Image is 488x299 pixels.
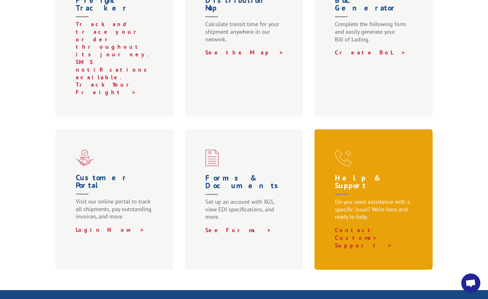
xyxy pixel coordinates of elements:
[461,274,480,293] div: Open chat
[335,226,392,249] a: Contact Customer Support >
[205,49,284,56] a: See the Map >
[76,20,156,81] p: Track and trace your order throughout its journey. SMS notifications available.
[76,81,138,96] a: Track Your Freight >
[76,226,145,233] a: Login Now >
[205,198,286,226] p: Set up an account with XGS, view EDI specifications, and more.
[335,20,415,49] p: Complete the following form and easily generate your Bill of Lading.
[335,174,415,198] h1: Help & Support
[76,174,156,198] h1: Customer Portal
[76,150,94,166] img: xgs-icon-partner-red (1)
[205,174,286,198] h1: Forms & Documents
[335,49,406,56] a: Create BoL >
[205,226,272,234] a: See Forms >
[76,198,156,226] p: Visit our online portal to track all shipments, pay outstanding invoices, and more.
[335,150,351,166] img: xgs-icon-help-and-support-red
[205,150,219,166] img: xgs-icon-credit-financing-forms-red
[335,198,415,226] p: Do you need assistance with a specific issue? We’re here and ready to help.
[205,20,286,49] p: Calculate transit time for your shipment anywhere in our network.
